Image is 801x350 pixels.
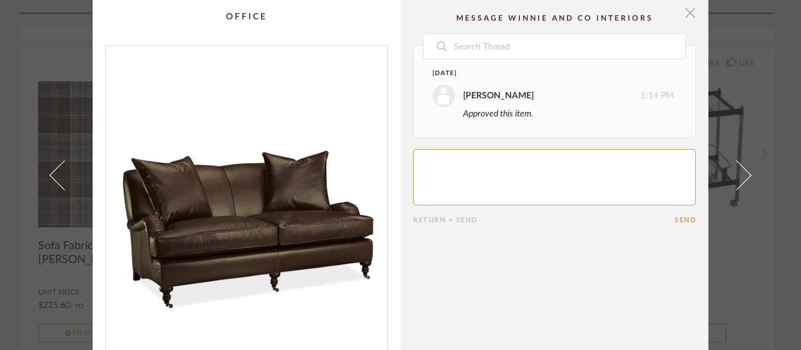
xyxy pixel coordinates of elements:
div: [DATE] [432,69,651,78]
input: Search Thread [453,34,685,59]
div: [PERSON_NAME] [463,89,534,103]
div: Return = Send [413,216,675,224]
div: 1:14 PM [432,85,674,107]
div: Approved this item. [463,107,674,121]
button: Send [675,216,696,224]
